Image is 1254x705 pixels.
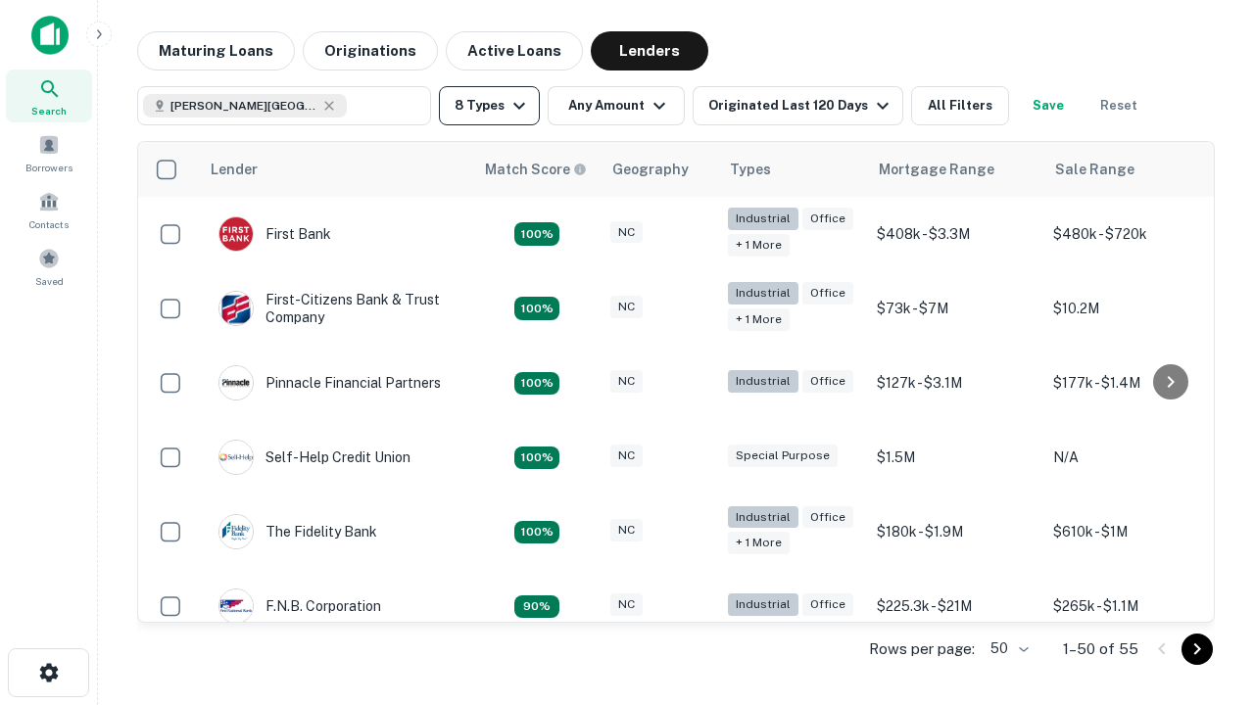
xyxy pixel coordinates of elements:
div: + 1 more [728,308,790,331]
img: picture [219,589,253,623]
a: Contacts [6,183,92,236]
div: Office [802,593,853,616]
p: Rows per page: [869,637,975,661]
th: Mortgage Range [867,142,1043,197]
button: 8 Types [439,86,540,125]
div: NC [610,445,643,467]
td: $180k - $1.9M [867,494,1043,569]
div: Lender [211,158,258,181]
div: Industrial [728,282,798,305]
div: Office [802,208,853,230]
span: Contacts [29,216,69,232]
span: Borrowers [25,160,72,175]
td: $127k - $3.1M [867,346,1043,420]
div: Industrial [728,593,798,616]
div: Office [802,282,853,305]
div: Geography [612,158,689,181]
button: Originations [303,31,438,70]
span: Search [31,103,67,118]
div: Office [802,370,853,393]
th: Geography [601,142,718,197]
p: 1–50 of 55 [1063,637,1138,661]
img: picture [219,366,253,399]
div: Matching Properties: 10, hasApolloMatch: undefined [514,297,559,320]
div: NC [610,221,643,244]
div: F.n.b. Corporation [218,588,381,624]
div: Office [802,506,853,529]
div: NC [610,370,643,393]
div: 50 [983,634,1032,663]
button: Maturing Loans [137,31,295,70]
div: The Fidelity Bank [218,514,377,549]
div: First-citizens Bank & Trust Company [218,291,454,326]
button: Lenders [591,31,708,70]
div: Self-help Credit Union [218,440,410,475]
span: [PERSON_NAME][GEOGRAPHIC_DATA], [GEOGRAPHIC_DATA] [170,97,317,115]
div: + 1 more [728,234,790,257]
td: $265k - $1.1M [1043,569,1220,643]
div: Pinnacle Financial Partners [218,365,441,400]
td: N/A [1043,420,1220,494]
div: Matching Properties: 9, hasApolloMatch: undefined [514,595,559,619]
button: All Filters [911,86,1009,125]
th: Sale Range [1043,142,1220,197]
div: Industrial [728,506,798,529]
td: $1.5M [867,420,1043,494]
img: picture [219,441,253,474]
div: Capitalize uses an advanced AI algorithm to match your search with the best lender. The match sco... [485,159,587,180]
td: $73k - $7M [867,271,1043,346]
img: capitalize-icon.png [31,16,69,55]
td: $480k - $720k [1043,197,1220,271]
div: Matching Properties: 10, hasApolloMatch: undefined [514,222,559,246]
td: $10.2M [1043,271,1220,346]
h6: Match Score [485,159,583,180]
a: Borrowers [6,126,92,179]
img: picture [219,292,253,325]
div: Matching Properties: 13, hasApolloMatch: undefined [514,521,559,544]
button: Go to next page [1182,634,1213,665]
div: NC [610,519,643,541]
th: Capitalize uses an advanced AI algorithm to match your search with the best lender. The match sco... [473,142,601,197]
div: NC [610,593,643,616]
div: First Bank [218,216,331,252]
span: Saved [35,273,64,289]
img: picture [219,217,253,251]
div: Originated Last 120 Days [708,94,894,117]
div: + 1 more [728,532,790,554]
div: Sale Range [1055,158,1134,181]
div: Mortgage Range [879,158,994,181]
button: Originated Last 120 Days [693,86,903,125]
div: Special Purpose [728,445,838,467]
div: Industrial [728,208,798,230]
button: Any Amount [548,86,685,125]
th: Types [718,142,867,197]
a: Search [6,70,92,122]
div: Industrial [728,370,798,393]
div: Matching Properties: 11, hasApolloMatch: undefined [514,446,559,470]
td: $610k - $1M [1043,494,1220,569]
iframe: Chat Widget [1156,548,1254,642]
td: $225.3k - $21M [867,569,1043,643]
button: Save your search to get updates of matches that match your search criteria. [1017,86,1080,125]
td: $408k - $3.3M [867,197,1043,271]
button: Reset [1087,86,1150,125]
img: picture [219,515,253,548]
button: Active Loans [446,31,583,70]
a: Saved [6,240,92,293]
div: Types [730,158,771,181]
td: $177k - $1.4M [1043,346,1220,420]
div: NC [610,296,643,318]
div: Matching Properties: 18, hasApolloMatch: undefined [514,372,559,396]
th: Lender [199,142,473,197]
